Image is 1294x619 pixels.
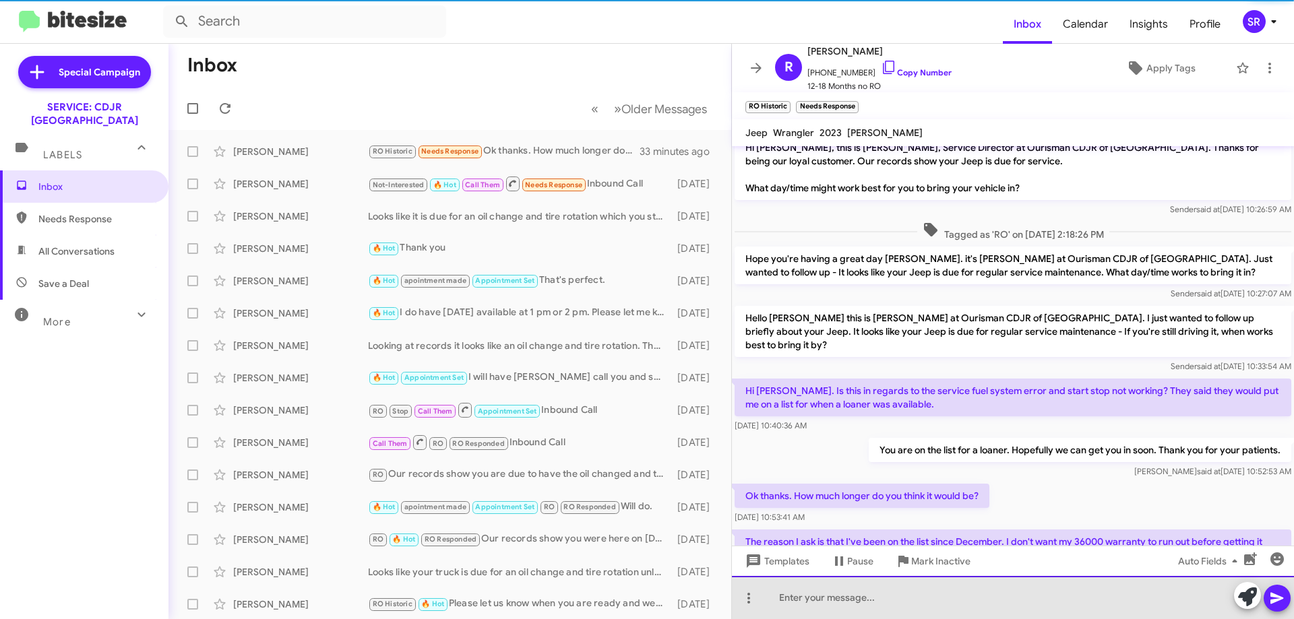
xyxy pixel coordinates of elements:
[418,407,453,416] span: Call Them
[368,467,671,482] div: Our records show you are due to have the oil changed and tires rotated, unless you already had th...
[38,245,115,258] span: All Conversations
[233,339,368,352] div: [PERSON_NAME]
[911,549,970,573] span: Mark Inactive
[807,43,952,59] span: [PERSON_NAME]
[735,247,1291,284] p: Hope you're having a great day [PERSON_NAME]. it's [PERSON_NAME] at Ourisman CDJR of [GEOGRAPHIC_...
[433,181,456,189] span: 🔥 Hot
[373,373,396,382] span: 🔥 Hot
[233,306,368,320] div: [PERSON_NAME]
[820,127,842,139] span: 2023
[583,95,607,123] button: Previous
[735,512,805,522] span: [DATE] 10:53:41 AM
[233,145,368,158] div: [PERSON_NAME]
[233,500,368,514] div: [PERSON_NAME]
[373,308,396,317] span: 🔥 Hot
[732,549,820,573] button: Templates
[233,403,368,417] div: [PERSON_NAME]
[1179,5,1231,44] a: Profile
[18,56,151,88] a: Special Campaign
[368,240,671,256] div: Thank you
[373,244,396,253] span: 🔥 Hot
[475,502,534,511] span: Appointment Set
[544,502,555,511] span: RO
[584,95,715,123] nav: Page navigation example
[368,531,671,547] div: Our records show you were here on [DATE] for service. I am not sure why our system did not catch ...
[368,370,671,385] div: I will have [PERSON_NAME] call you and set everything up for you.
[881,67,952,77] a: Copy Number
[671,597,720,611] div: [DATE]
[869,438,1291,462] p: You are on the list for a loaner. Hopefully we can get you in soon. Thank you for your patients.
[807,59,952,79] span: [PHONE_NUMBER]
[38,180,153,193] span: Inbox
[368,499,671,515] div: Will do.
[1171,361,1291,371] span: Sender [DATE] 10:33:54 AM
[735,529,1291,567] p: The reason I ask is that I've been on the list since December. I don't want my 36000 warranty to ...
[796,101,858,113] small: Needs Response
[847,549,873,573] span: Pause
[743,549,809,573] span: Templates
[1171,288,1291,298] span: Sender [DATE] 10:27:07 AM
[847,127,923,139] span: [PERSON_NAME]
[373,407,383,416] span: RO
[917,222,1109,241] span: Tagged as 'RO' on [DATE] 2:18:26 PM
[671,242,720,255] div: [DATE]
[368,434,671,451] div: Inbound Call
[368,273,671,288] div: That's perfect.
[606,95,715,123] button: Next
[671,403,720,417] div: [DATE]
[233,565,368,579] div: [PERSON_NAME]
[38,277,89,290] span: Save a Deal
[671,371,720,385] div: [DATE]
[368,565,671,579] div: Looks like your truck is due for an oil change and tire rotation unless you have already had it p...
[163,5,446,38] input: Search
[735,379,1291,416] p: Hi [PERSON_NAME]. Is this in regards to the service fuel system error and start stop not working?...
[475,276,534,285] span: Appointment Set
[368,143,640,159] div: Ok thanks. How much longer do you think it would be?
[368,401,671,418] div: Inbound Call
[43,149,82,161] span: Labels
[1167,549,1254,573] button: Auto Fields
[373,147,412,156] span: RO Historic
[1052,5,1119,44] span: Calendar
[465,181,500,189] span: Call Them
[187,55,237,76] h1: Inbox
[1119,5,1179,44] span: Insights
[373,276,396,285] span: 🔥 Hot
[525,181,582,189] span: Needs Response
[640,145,720,158] div: 33 minutes ago
[233,468,368,482] div: [PERSON_NAME]
[421,599,444,608] span: 🔥 Hot
[404,276,466,285] span: apointment made
[671,533,720,546] div: [DATE]
[735,135,1291,200] p: Hi [PERSON_NAME], this is [PERSON_NAME], Service Director at Ourisman CDJR of [GEOGRAPHIC_DATA]. ...
[392,407,408,416] span: Stop
[1231,10,1279,33] button: SR
[233,177,368,191] div: [PERSON_NAME]
[373,439,408,448] span: Call Them
[1091,56,1229,80] button: Apply Tags
[773,127,814,139] span: Wrangler
[671,500,720,514] div: [DATE]
[735,484,989,508] p: Ok thanks. How much longer do you think it would be?
[425,535,476,544] span: RO Responded
[1003,5,1052,44] a: Inbox
[368,596,671,612] div: Please let us know when you are ready and we can schedule an appointment for you.
[368,175,671,192] div: Inbound Call
[404,502,466,511] span: apointment made
[421,147,479,156] span: Needs Response
[671,209,720,223] div: [DATE]
[233,371,368,385] div: [PERSON_NAME]
[820,549,884,573] button: Pause
[233,209,368,223] div: [PERSON_NAME]
[38,212,153,226] span: Needs Response
[233,436,368,449] div: [PERSON_NAME]
[392,535,415,544] span: 🔥 Hot
[1134,466,1291,476] span: [PERSON_NAME] [DATE] 10:52:53 AM
[373,502,396,511] span: 🔥 Hot
[233,533,368,546] div: [PERSON_NAME]
[233,597,368,611] div: [PERSON_NAME]
[563,502,615,511] span: RO Responded
[233,274,368,288] div: [PERSON_NAME]
[671,177,720,191] div: [DATE]
[368,209,671,223] div: Looks like it is due for an oil change and tire rotation which you still have one of each pre-paid.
